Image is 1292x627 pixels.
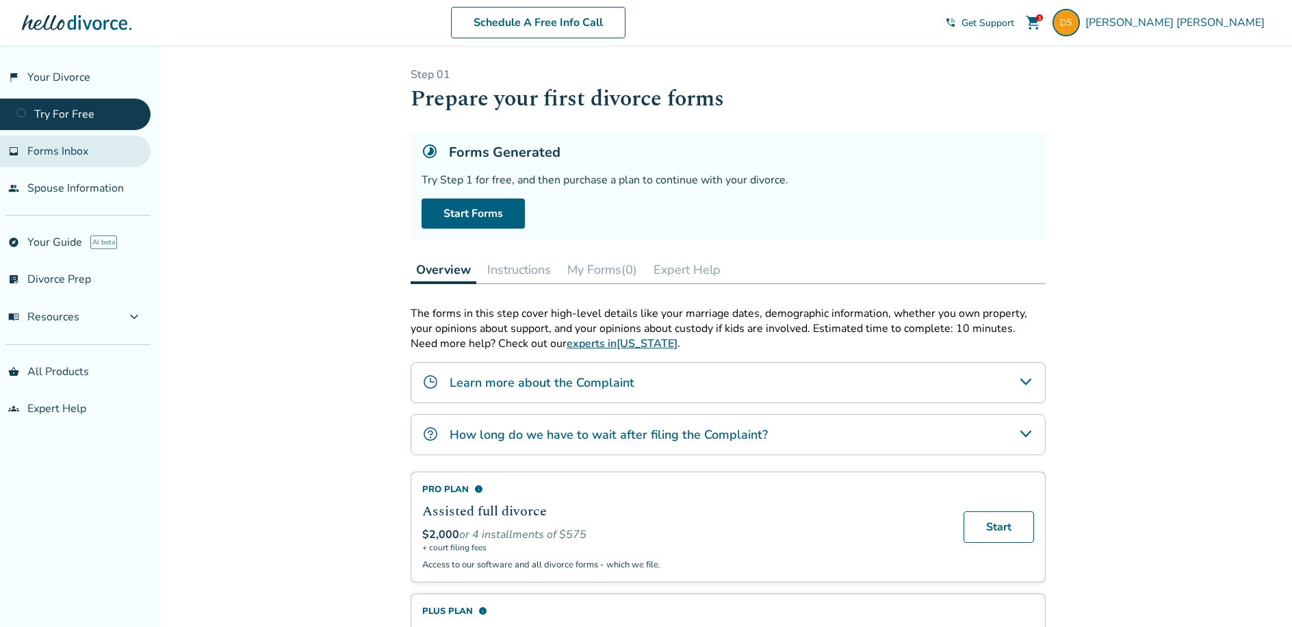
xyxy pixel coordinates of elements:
[422,501,947,522] h2: Assisted full divorce
[8,311,19,322] span: menu_book
[449,143,560,162] h5: Forms Generated
[8,366,19,377] span: shopping_basket
[945,17,956,28] span: phone_in_talk
[1025,14,1042,31] span: shopping_cart
[422,527,459,542] span: $2,000
[8,237,19,248] span: explore
[422,172,1035,188] div: Try Step 1 for free, and then purchase a plan to continue with your divorce.
[648,256,726,283] button: Expert Help
[474,485,483,494] span: info
[482,256,556,283] button: Instructions
[964,511,1034,543] a: Start
[8,183,19,194] span: people
[422,527,947,542] div: or 4 installments of $575
[422,374,439,390] img: Learn more about the Complaint
[411,82,1046,116] h1: Prepare your first divorce forms
[411,414,1046,455] div: How long do we have to wait after filing the Complaint?
[411,256,476,284] button: Overview
[90,235,117,249] span: AI beta
[8,72,19,83] span: flag_2
[478,606,487,615] span: info
[422,483,947,496] div: Pro Plan
[422,542,947,553] span: + court filing fees
[567,336,677,351] a: experts in[US_STATE]
[961,16,1014,29] span: Get Support
[8,403,19,414] span: groups
[126,309,142,325] span: expand_more
[411,336,1046,351] p: Need more help? Check out our .
[422,199,525,229] a: Start Forms
[411,67,1046,82] p: Step 0 1
[411,306,1046,336] p: The forms in this step cover high-level details like your marriage dates, demographic information...
[450,426,768,444] h4: How long do we have to wait after filing the Complaint?
[422,559,947,571] p: Access to our software and all divorce forms - which we file.
[451,7,625,38] a: Schedule A Free Info Call
[1224,561,1292,627] iframe: Chat Widget
[1036,14,1043,21] div: 1
[945,16,1014,29] a: phone_in_talkGet Support
[422,605,947,617] div: Plus Plan
[1052,9,1080,36] img: dswezey2+portal1@gmail.com
[8,274,19,285] span: list_alt_check
[422,426,439,442] img: How long do we have to wait after filing the Complaint?
[450,374,634,392] h4: Learn more about the Complaint
[411,362,1046,403] div: Learn more about the Complaint
[27,144,88,159] span: Forms Inbox
[562,256,643,283] button: My Forms(0)
[1085,15,1270,30] span: [PERSON_NAME] [PERSON_NAME]
[8,309,79,324] span: Resources
[8,146,19,157] span: inbox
